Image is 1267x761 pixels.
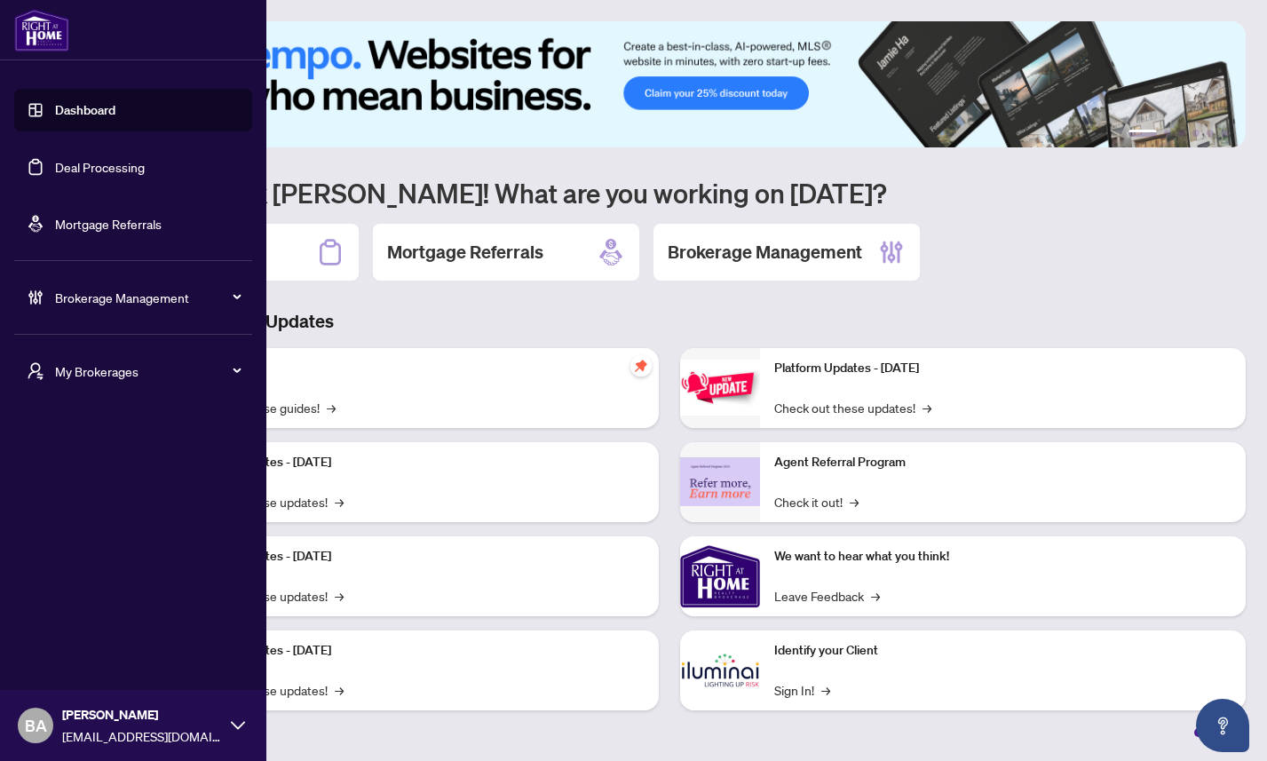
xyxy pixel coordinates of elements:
h1: Welcome back [PERSON_NAME]! What are you working on [DATE]? [92,176,1246,210]
p: Platform Updates - [DATE] [186,453,645,472]
h2: Mortgage Referrals [387,240,543,265]
p: We want to hear what you think! [774,547,1232,567]
img: Agent Referral Program [680,457,760,506]
a: Check out these updates!→ [774,398,931,417]
a: Sign In!→ [774,680,830,700]
p: Platform Updates - [DATE] [186,547,645,567]
a: Leave Feedback→ [774,586,880,606]
span: → [923,398,931,417]
span: → [335,680,344,700]
span: My Brokerages [55,361,240,381]
span: BA [25,713,47,738]
span: [PERSON_NAME] [62,705,222,725]
a: Dashboard [55,102,115,118]
span: user-switch [27,362,44,380]
span: pushpin [630,355,652,377]
p: Identify your Client [774,641,1232,661]
a: Deal Processing [55,159,145,175]
button: 6 [1221,130,1228,137]
span: → [327,398,336,417]
p: Agent Referral Program [774,453,1232,472]
img: logo [14,9,69,52]
a: Mortgage Referrals [55,216,162,232]
a: Check it out!→ [774,492,859,511]
p: Platform Updates - [DATE] [774,359,1232,378]
span: → [335,492,344,511]
img: Identify your Client [680,630,760,710]
img: We want to hear what you think! [680,536,760,616]
p: Platform Updates - [DATE] [186,641,645,661]
p: Self-Help [186,359,645,378]
span: → [335,586,344,606]
button: 1 [1128,130,1157,137]
button: 3 [1178,130,1185,137]
h2: Brokerage Management [668,240,862,265]
span: → [850,492,859,511]
span: → [871,586,880,606]
span: → [821,680,830,700]
button: 2 [1164,130,1171,137]
button: Open asap [1196,699,1249,752]
span: [EMAIL_ADDRESS][DOMAIN_NAME] [62,726,222,746]
img: Platform Updates - June 23, 2025 [680,360,760,416]
span: Brokerage Management [55,288,240,307]
button: 4 [1192,130,1200,137]
h3: Brokerage & Industry Updates [92,309,1246,334]
img: Slide 0 [92,21,1246,147]
button: 5 [1207,130,1214,137]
